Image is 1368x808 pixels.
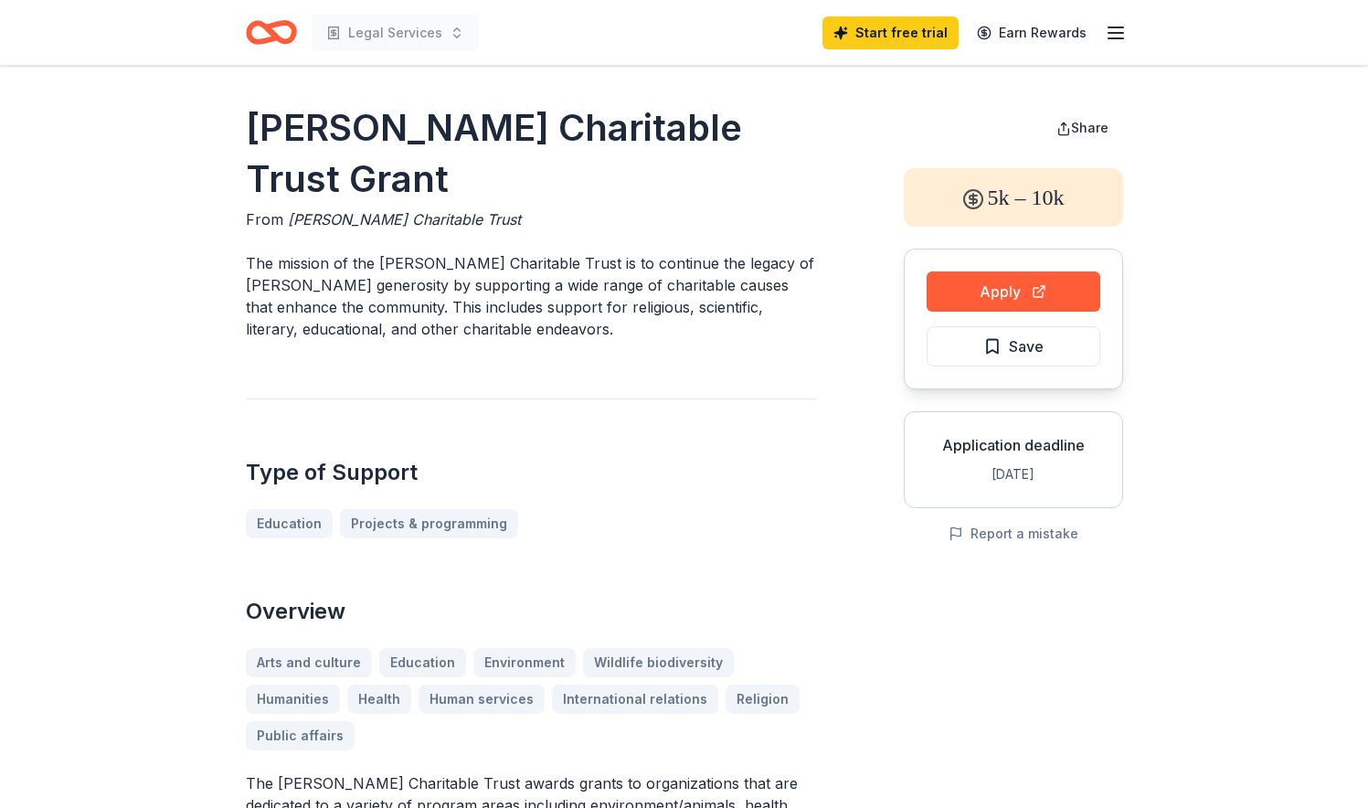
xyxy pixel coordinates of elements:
a: Start free trial [822,16,959,49]
button: Share [1042,110,1123,146]
a: Projects & programming [340,509,518,538]
div: Application deadline [919,434,1108,456]
span: [PERSON_NAME] Charitable Trust [288,210,521,229]
a: Earn Rewards [966,16,1098,49]
button: Report a mistake [949,523,1078,545]
a: Home [246,11,297,54]
span: Legal Services [348,22,442,44]
a: Education [246,509,333,538]
h2: Overview [246,597,816,626]
p: The mission of the [PERSON_NAME] Charitable Trust is to continue the legacy of [PERSON_NAME] gene... [246,252,816,340]
button: Apply [927,271,1100,312]
span: Share [1071,120,1108,135]
div: 5k – 10k [904,168,1123,227]
h2: Type of Support [246,458,816,487]
span: Save [1009,335,1044,358]
div: [DATE] [919,463,1108,485]
h1: [PERSON_NAME] Charitable Trust Grant [246,102,816,205]
div: From [246,208,816,230]
button: Save [927,326,1100,367]
button: Legal Services [312,15,479,51]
